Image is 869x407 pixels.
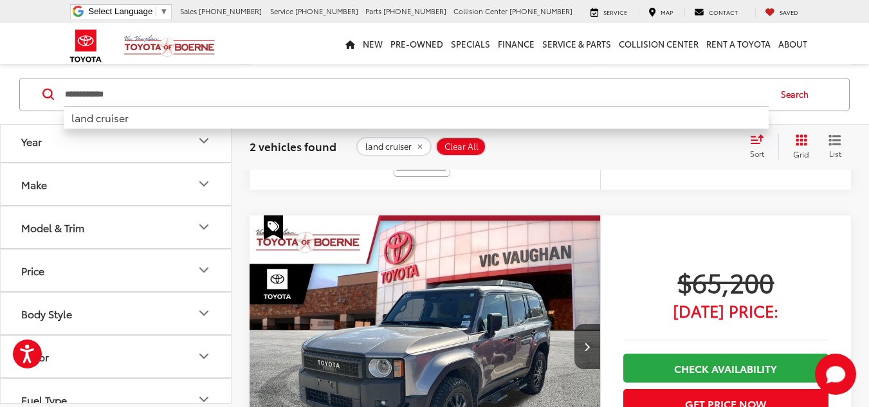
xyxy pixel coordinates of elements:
[196,176,212,192] div: Make
[581,7,637,17] a: Service
[774,23,811,64] a: About
[123,35,215,57] img: Vic Vaughan Toyota of Boerne
[435,136,486,156] button: Clear All
[623,266,828,298] span: $65,200
[387,23,447,64] a: Pre-Owned
[1,249,232,291] button: PricePrice
[199,6,262,16] span: [PHONE_NUMBER]
[1,206,232,248] button: Model & TrimModel & Trim
[196,305,212,321] div: Body Style
[295,6,358,16] span: [PHONE_NUMBER]
[196,133,212,149] div: Year
[64,78,769,109] input: Search by Make, Model, or Keyword
[444,141,479,151] span: Clear All
[88,6,168,16] a: Select Language​
[815,354,856,395] svg: Start Chat
[661,8,673,16] span: Map
[88,6,152,16] span: Select Language
[780,8,798,16] span: Saved
[1,336,232,377] button: ColorColor
[21,264,44,276] div: Price
[383,6,446,16] span: [PHONE_NUMBER]
[180,6,197,16] span: Sales
[509,6,572,16] span: [PHONE_NUMBER]
[1,120,232,162] button: YearYear
[623,354,828,383] a: Check Availability
[684,7,747,17] a: Contact
[356,136,432,156] button: remove land%20cruiser
[160,6,168,16] span: ▼
[603,8,627,16] span: Service
[196,219,212,235] div: Model & Trim
[196,392,212,407] div: Fuel Type
[196,262,212,278] div: Price
[769,78,827,110] button: Search
[623,304,828,317] span: [DATE] Price:
[365,141,412,151] span: land cruiser
[270,6,293,16] span: Service
[702,23,774,64] a: Rent a Toyota
[21,307,72,320] div: Body Style
[815,354,856,395] button: Toggle Chat Window
[447,23,494,64] a: Specials
[264,215,283,240] span: Special
[21,221,84,233] div: Model & Trim
[342,23,359,64] a: Home
[615,23,702,64] a: Collision Center
[1,163,232,205] button: MakeMake
[709,8,738,16] span: Contact
[639,7,682,17] a: Map
[62,25,110,67] img: Toyota
[778,133,819,159] button: Grid View
[744,133,778,159] button: Select sort value
[1,293,232,334] button: Body StyleBody Style
[538,23,615,64] a: Service & Parts: Opens in a new tab
[21,178,47,190] div: Make
[793,148,809,159] span: Grid
[250,138,336,153] span: 2 vehicles found
[755,7,808,17] a: My Saved Vehicles
[828,147,841,158] span: List
[64,105,769,128] li: land cruiser
[453,6,508,16] span: Collision Center
[21,393,67,406] div: Fuel Type
[21,135,42,147] div: Year
[750,147,764,158] span: Sort
[196,348,212,364] div: Color
[574,324,600,369] button: Next image
[359,23,387,64] a: New
[494,23,538,64] a: Finance
[819,133,851,159] button: List View
[365,6,381,16] span: Parts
